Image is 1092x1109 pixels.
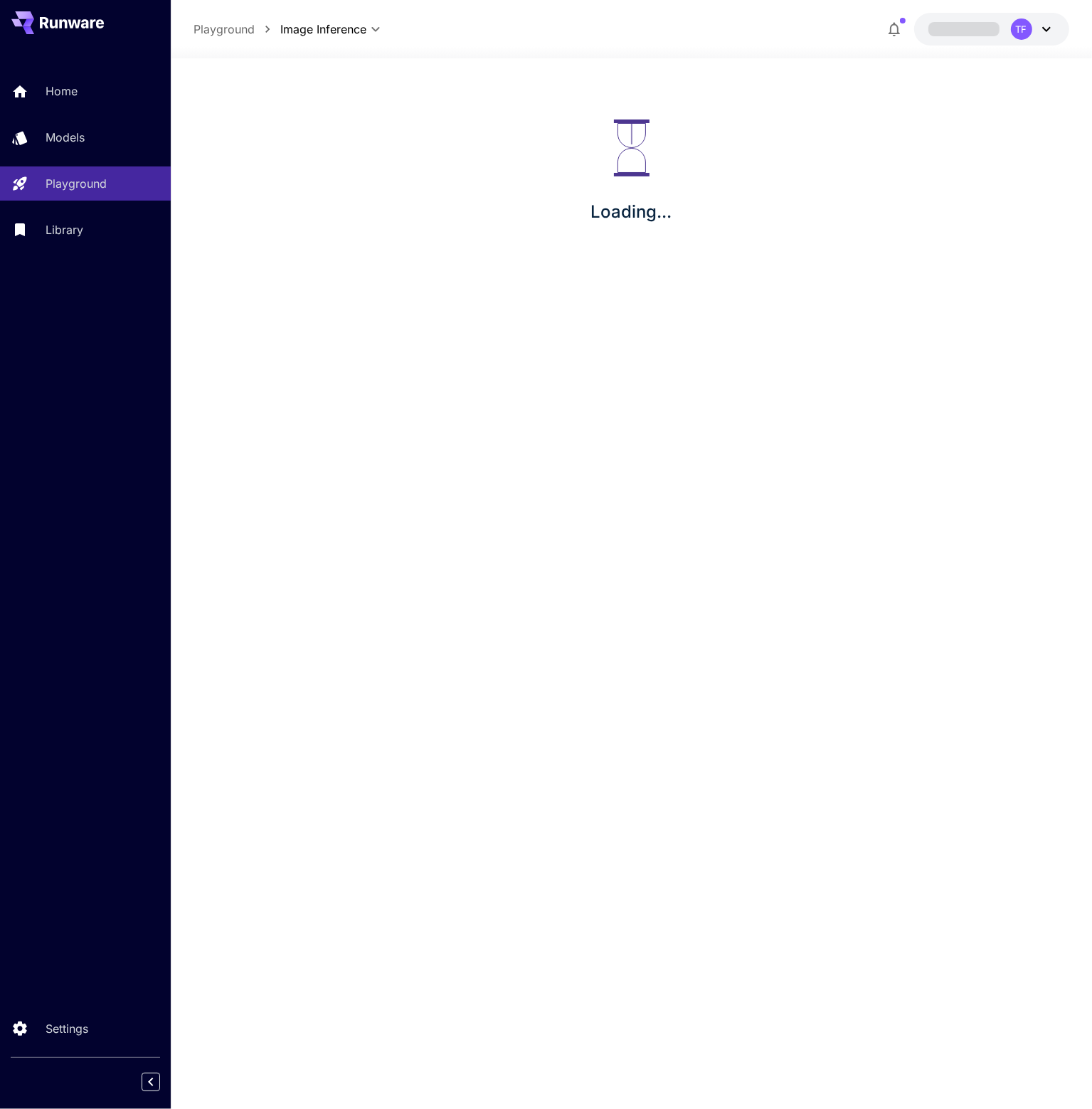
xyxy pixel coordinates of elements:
[280,21,366,38] span: Image Inference
[1011,18,1032,40] div: TF
[591,199,672,225] p: Loading...
[914,13,1069,46] button: TF
[194,21,255,38] a: Playground
[46,221,83,238] p: Library
[46,129,85,146] p: Models
[46,83,78,100] p: Home
[46,175,107,192] p: Playground
[142,1073,160,1091] button: Collapse sidebar
[152,1069,171,1095] div: Collapse sidebar
[46,1020,88,1037] p: Settings
[194,21,280,38] nav: breadcrumb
